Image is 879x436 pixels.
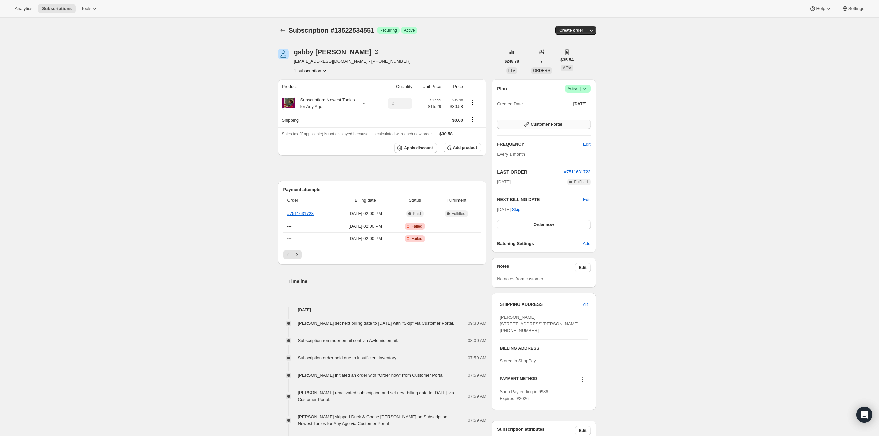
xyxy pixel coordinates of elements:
span: $0.00 [452,118,463,123]
button: Customer Portal [497,120,590,129]
span: Billing date [337,197,393,204]
span: 07:59 AM [468,355,486,361]
span: Tools [81,6,91,11]
span: No notes from customer [497,276,543,281]
span: Active [404,28,415,33]
th: Order [283,193,336,208]
span: [DATE] · 02:00 PM [337,235,393,242]
h2: FREQUENCY [497,141,583,148]
h3: SHIPPING ADDRESS [500,301,580,308]
nav: Pagination [283,250,481,259]
th: Unit Price [414,79,443,94]
span: $30.58 [445,103,463,110]
button: Edit [575,426,591,435]
span: Edit [580,301,588,308]
button: Add [579,238,594,249]
span: [PERSON_NAME] reactivated subscription and set next billing date to [DATE] via Customer Portal. [298,390,454,402]
th: Quantity [378,79,414,94]
span: Add product [453,145,477,150]
button: Edit [576,299,592,310]
span: [PERSON_NAME] [STREET_ADDRESS][PERSON_NAME] [PHONE_NUMBER] [500,315,579,333]
small: $17.99 [430,98,441,102]
button: Settings [837,4,868,13]
span: Help [816,6,825,11]
span: Subscription reminder email sent via Awtomic email. [298,338,398,343]
button: Apply discount [394,143,437,153]
h2: NEXT BILLING DATE [497,196,583,203]
h4: [DATE] [278,307,487,313]
span: 07:59 AM [468,417,486,424]
span: Failed [411,236,422,241]
span: Failed [411,224,422,229]
span: [PERSON_NAME] initiated an order with "Order now" from Customer Portal. [298,373,445,378]
th: Product [278,79,379,94]
span: Created Date [497,101,523,107]
button: Edit [575,263,591,272]
span: $248.78 [505,59,519,64]
button: Tools [77,4,102,13]
span: AOV [563,66,571,70]
span: [EMAIL_ADDRESS][DOMAIN_NAME] · [PHONE_NUMBER] [294,58,411,65]
span: 07:59 AM [468,372,486,379]
span: [DATE] · 02:00 PM [337,223,393,230]
span: --- [287,236,292,241]
span: Subscriptions [42,6,72,11]
span: Shop Pay ending in 9986 Expires 9/2026 [500,389,548,401]
button: Product actions [294,67,328,74]
button: Subscriptions [38,4,76,13]
span: [DATE] [573,101,587,107]
div: gabby [PERSON_NAME] [294,49,380,55]
span: Add [583,240,590,247]
h2: Payment attempts [283,186,481,193]
span: Analytics [15,6,32,11]
span: Create order [559,28,583,33]
h2: Plan [497,85,507,92]
h6: Batching Settings [497,240,583,247]
span: Fulfillment [436,197,477,204]
button: Create order [555,26,587,35]
button: Next [292,250,302,259]
span: Edit [579,265,587,270]
button: $248.78 [501,57,523,66]
button: Subscriptions [278,26,287,35]
span: LTV [508,68,515,73]
span: 08:00 AM [468,337,486,344]
button: Shipping actions [467,116,478,123]
span: [DATE] [497,179,511,185]
span: --- [287,224,292,229]
span: 07:59 AM [468,393,486,400]
button: Analytics [11,4,36,13]
span: gabby parris [278,49,289,59]
span: Fulfilled [452,211,465,216]
span: 09:30 AM [468,320,486,327]
h2: Timeline [289,278,487,285]
h3: BILLING ADDRESS [500,345,588,352]
span: [PERSON_NAME] skipped Duck & Goose [PERSON_NAME] on Subscription: Newest Tonies for Any Age via C... [298,414,449,426]
span: Settings [848,6,864,11]
span: Edit [583,141,590,148]
span: Sales tax (if applicable) is not displayed because it is calculated with each new order. [282,132,433,136]
span: 7 [540,59,543,64]
span: Edit [583,196,590,203]
button: Product actions [467,99,478,106]
span: $15.29 [428,103,441,110]
span: Every 1 month [497,152,525,157]
span: Fulfilled [574,179,588,185]
span: Paid [413,211,421,216]
span: Subscription order held due to insufficient inventory. [298,355,397,360]
button: Order now [497,220,590,229]
button: Add product [444,143,481,152]
a: #7511631723 [564,169,591,174]
span: Apply discount [404,145,433,151]
span: Order now [534,222,554,227]
span: [DATE] · 02:00 PM [337,210,393,217]
span: Subscription #13522534551 [289,27,374,34]
small: $35.98 [452,98,463,102]
span: | [580,86,581,91]
button: Help [805,4,836,13]
span: ORDERS [533,68,550,73]
button: [DATE] [569,99,591,109]
a: #7511631723 [287,211,314,216]
span: [DATE] · [497,207,520,212]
